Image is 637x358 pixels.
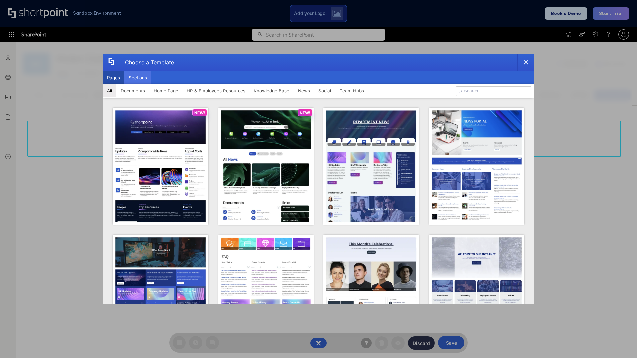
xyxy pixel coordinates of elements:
button: Knowledge Base [249,84,294,97]
button: Documents [116,84,149,97]
button: All [103,84,116,97]
button: News [294,84,314,97]
button: HR & Employees Resources [182,84,249,97]
iframe: Chat Widget [604,326,637,358]
button: Pages [103,71,124,84]
p: NEW! [194,110,205,115]
div: template selector [103,54,534,304]
button: Sections [124,71,151,84]
div: Choose a Template [120,54,174,71]
button: Home Page [149,84,182,97]
button: Social [314,84,335,97]
button: Team Hubs [335,84,368,97]
input: Search [456,86,531,96]
p: NEW! [300,110,310,115]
